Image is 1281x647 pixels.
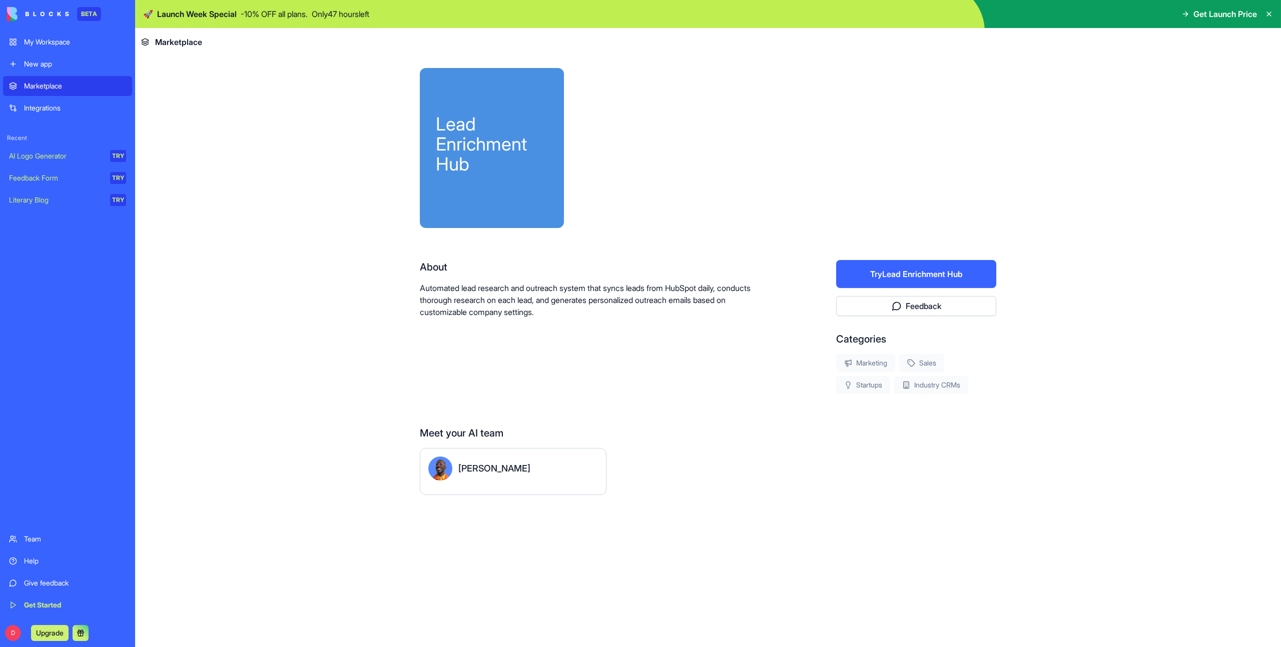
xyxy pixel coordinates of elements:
[3,190,132,210] a: Literary BlogTRY
[836,260,996,288] button: TryLead Enrichment Hub
[157,8,237,20] span: Launch Week Special
[9,151,103,161] div: AI Logo Generator
[3,134,132,142] span: Recent
[3,168,132,188] a: Feedback FormTRY
[7,7,101,21] a: BETA
[836,354,895,372] div: Marketing
[420,426,996,440] div: Meet your AI team
[3,146,132,166] a: AI Logo GeneratorTRY
[7,7,69,21] img: logo
[3,54,132,74] a: New app
[1193,8,1257,20] span: Get Launch Price
[3,529,132,549] a: Team
[836,296,996,316] button: Feedback
[110,172,126,184] div: TRY
[3,551,132,571] a: Help
[143,8,153,20] span: 🚀
[24,81,126,91] div: Marketplace
[420,260,772,274] div: About
[5,625,21,641] span: D
[24,37,126,47] div: My Workspace
[428,456,452,480] img: Steve_avatar.png
[3,32,132,52] a: My Workspace
[458,461,530,475] div: [PERSON_NAME]
[77,7,101,21] div: BETA
[9,195,103,205] div: Literary Blog
[31,625,69,641] button: Upgrade
[836,376,890,394] div: Startups
[420,282,772,318] p: Automated lead research and outreach system that syncs leads from HubSpot daily, conducts thoroug...
[3,76,132,96] a: Marketplace
[899,354,944,372] div: Sales
[24,59,126,69] div: New app
[436,114,548,174] div: Lead Enrichment Hub
[3,98,132,118] a: Integrations
[110,150,126,162] div: TRY
[894,376,968,394] div: Industry CRMs
[24,600,126,610] div: Get Started
[24,578,126,588] div: Give feedback
[24,103,126,113] div: Integrations
[24,534,126,544] div: Team
[31,627,69,637] a: Upgrade
[312,8,369,20] p: Only 47 hours left
[110,194,126,206] div: TRY
[24,556,126,566] div: Help
[3,573,132,593] a: Give feedback
[155,36,202,48] span: Marketplace
[3,595,132,615] a: Get Started
[836,332,996,346] div: Categories
[241,8,308,20] p: - 10 % OFF all plans.
[9,173,103,183] div: Feedback Form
